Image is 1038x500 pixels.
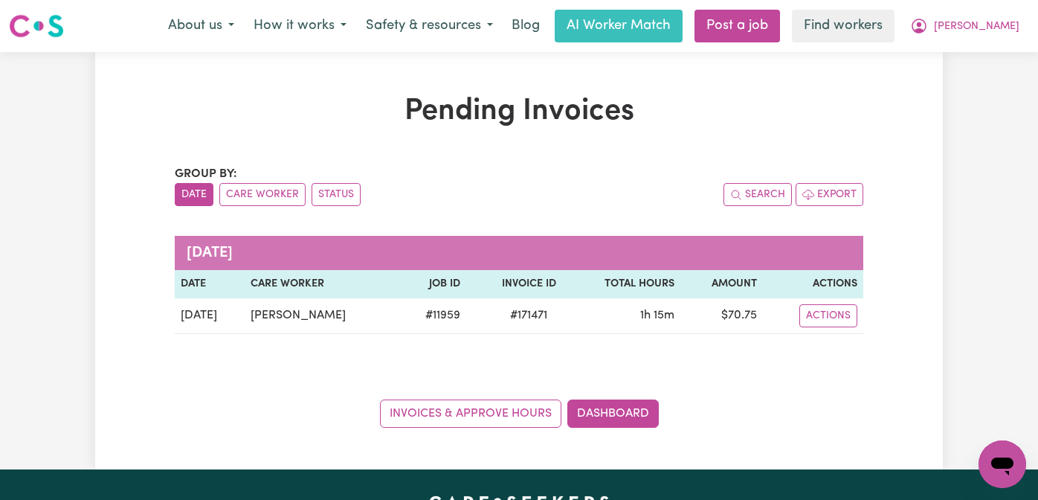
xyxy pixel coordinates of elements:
[680,270,763,298] th: Amount
[356,10,503,42] button: Safety & resources
[934,19,1019,35] span: [PERSON_NAME]
[219,183,306,206] button: sort invoices by care worker
[567,400,659,428] a: Dashboard
[680,298,763,334] td: $ 70.75
[175,270,245,298] th: Date
[399,270,466,298] th: Job ID
[245,298,399,334] td: [PERSON_NAME]
[244,10,356,42] button: How it works
[723,183,792,206] button: Search
[796,183,863,206] button: Export
[562,270,680,298] th: Total Hours
[640,310,674,321] span: 1 hour 15 minutes
[9,9,64,43] a: Careseekers logo
[175,94,863,129] h1: Pending Invoices
[380,400,561,428] a: Invoices & Approve Hours
[555,10,683,42] a: AI Worker Match
[175,168,237,180] span: Group by:
[9,13,64,39] img: Careseekers logo
[312,183,361,206] button: sort invoices by paid status
[158,10,244,42] button: About us
[799,304,857,327] button: Actions
[175,236,863,270] caption: [DATE]
[399,298,466,334] td: # 11959
[979,440,1026,488] iframe: Button to launch messaging window
[694,10,780,42] a: Post a job
[245,270,399,298] th: Care Worker
[900,10,1029,42] button: My Account
[175,183,213,206] button: sort invoices by date
[466,270,563,298] th: Invoice ID
[792,10,894,42] a: Find workers
[501,307,556,324] span: # 171471
[763,270,863,298] th: Actions
[175,298,245,334] td: [DATE]
[503,10,549,42] a: Blog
